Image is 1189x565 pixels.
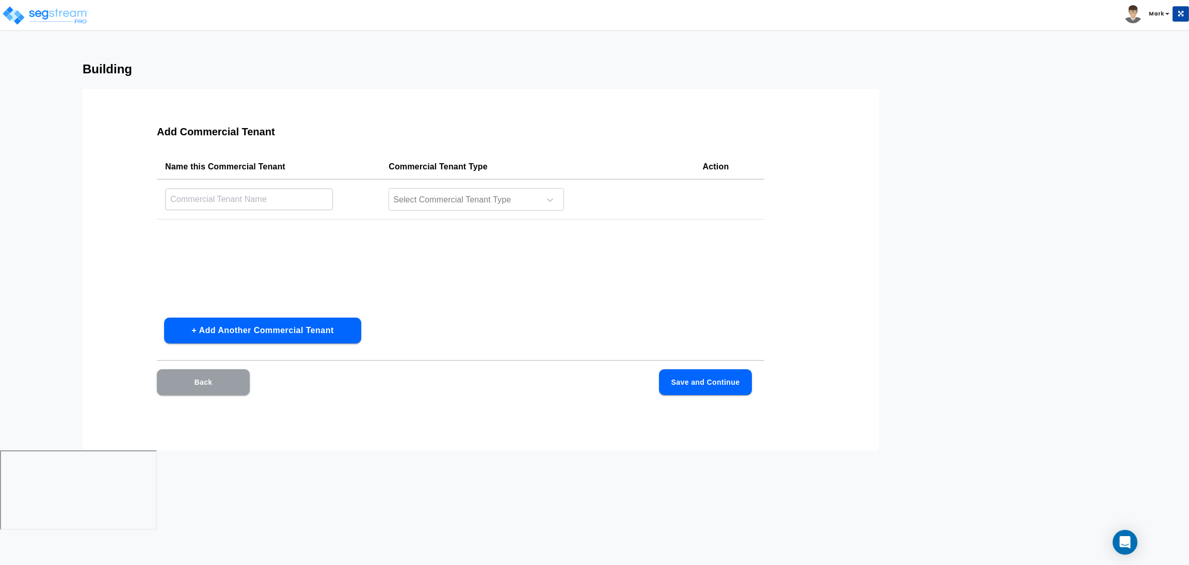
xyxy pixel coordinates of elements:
th: Commercial Tenant Type [380,154,694,179]
button: Back [157,369,250,395]
button: + Add Another Commercial Tenant [164,318,361,343]
img: avatar.png [1124,5,1142,23]
b: Mark [1149,10,1164,18]
input: Commercial Tenant Name [165,188,333,210]
h3: Add Commercial Tenant [157,126,764,138]
h3: Building [83,62,1106,76]
div: Open Intercom Messenger [1113,530,1137,555]
th: Name this Commercial Tenant [157,154,380,179]
img: logo_pro_r.png [2,5,89,26]
button: Save and Continue [659,369,752,395]
th: Action [695,154,764,179]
